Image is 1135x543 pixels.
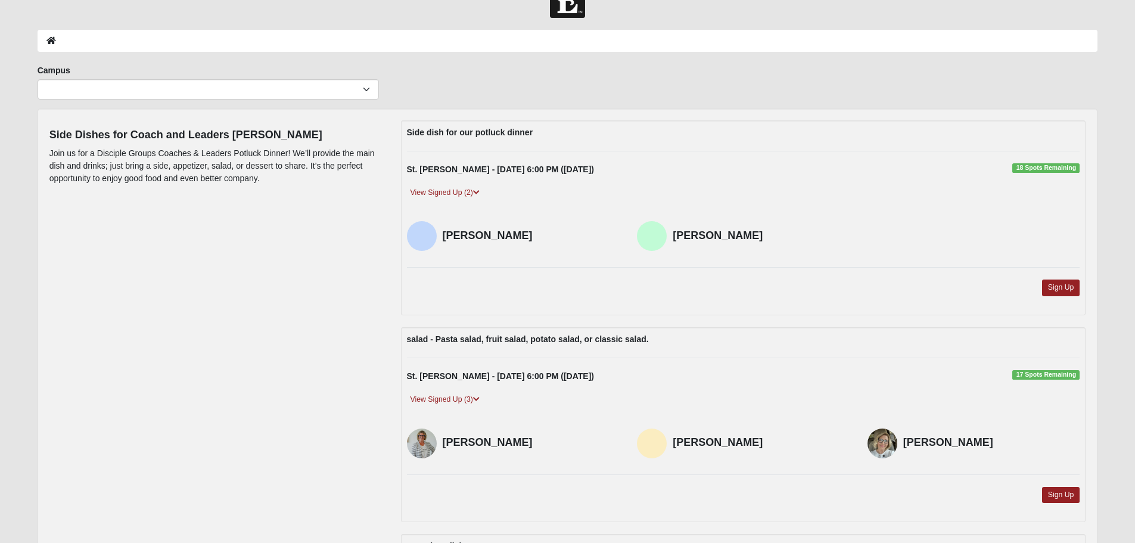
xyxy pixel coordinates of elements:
span: 17 Spots Remaining [1012,370,1080,380]
strong: Side dish for our potluck dinner [407,128,533,137]
strong: St. [PERSON_NAME] - [DATE] 6:00 PM ([DATE]) [407,165,594,174]
img: Camille Gorden [637,429,667,458]
strong: St. [PERSON_NAME] - [DATE] 6:00 PM ([DATE]) [407,371,594,381]
h4: [PERSON_NAME] [443,436,620,449]
strong: salad - Pasta salad, fruit salad, potato salad, or classic salad. [407,334,649,344]
img: Patti Pline [637,221,667,251]
img: Sherry Goble [867,429,897,458]
p: Join us for a Disciple Groups Coaches & Leaders Potluck Dinner! We’ll provide the main dish and d... [49,147,383,185]
a: Sign Up [1042,280,1080,296]
h4: Side Dishes for Coach and Leaders [PERSON_NAME] [49,129,383,142]
label: Campus [38,64,70,76]
span: 18 Spots Remaining [1012,163,1080,173]
a: Sign Up [1042,487,1080,503]
h4: [PERSON_NAME] [673,229,850,243]
img: Chand Shelton [407,221,437,251]
a: View Signed Up (3) [407,393,483,406]
h4: [PERSON_NAME] [673,436,850,449]
h4: [PERSON_NAME] [903,436,1080,449]
h4: [PERSON_NAME] [443,229,620,243]
a: View Signed Up (2) [407,187,483,199]
img: GIGI Urbanski [407,429,437,458]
